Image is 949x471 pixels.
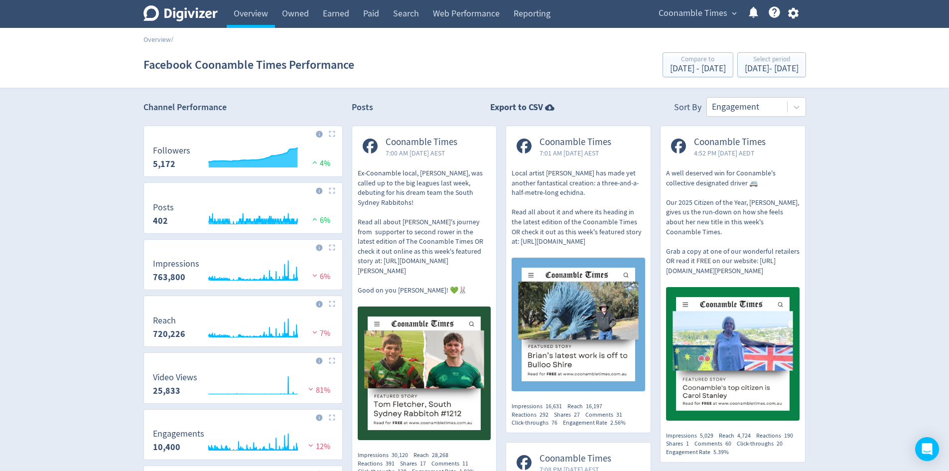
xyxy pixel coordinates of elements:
[585,411,628,419] div: Comments
[386,148,457,158] span: 7:00 AM [DATE] AEST
[737,440,788,448] div: Click-throughs
[540,453,611,465] span: Coonamble Times
[694,148,766,158] span: 4:52 PM [DATE] AEDT
[306,442,316,449] img: negative-performance.svg
[666,432,719,440] div: Impressions
[663,52,733,77] button: Compare to[DATE] - [DATE]
[540,137,611,148] span: Coonamble Times
[329,244,335,251] img: Placeholder
[674,101,701,117] div: Sort By
[737,432,751,440] span: 4,724
[358,168,491,296] p: Ex-Coonamble local, [PERSON_NAME], was called up to the big leagues last week, debuting for his d...
[148,316,338,342] svg: Reach 720,226
[148,429,338,456] svg: Engagements 10,400
[745,56,799,64] div: Select period
[310,328,320,336] img: negative-performance.svg
[666,448,734,457] div: Engagement Rate
[386,460,395,468] span: 391
[512,419,563,427] div: Click-throughs
[586,402,602,410] span: 16,197
[153,258,199,270] dt: Impressions
[143,49,354,81] h1: Facebook Coonamble Times Performance
[666,168,800,276] p: A well deserved win for Coonamble's collective designated driver 🚐 Our 2025 Citizen of the Year, ...
[666,440,694,448] div: Shares
[352,101,373,117] h2: Posts
[153,215,168,227] strong: 402
[153,385,180,397] strong: 25,833
[153,145,190,157] dt: Followers
[686,440,689,448] span: 1
[153,315,185,326] dt: Reach
[310,272,320,279] img: negative-performance.svg
[432,451,448,459] span: 28,268
[784,432,793,440] span: 190
[358,460,400,468] div: Reactions
[737,52,806,77] button: Select period[DATE]- [DATE]
[756,432,799,440] div: Reactions
[329,414,335,421] img: Placeholder
[670,56,726,64] div: Compare to
[392,451,408,459] span: 30,120
[700,432,713,440] span: 5,029
[512,168,645,247] p: Local artist [PERSON_NAME] has made yet another fantastical creation: a three-and-a-half-metre-lo...
[153,158,175,170] strong: 5,172
[352,126,497,443] a: Coonamble Times7:00 AM [DATE] AESTEx-Coonamble local, [PERSON_NAME], was called up to the big lea...
[143,101,343,114] h2: Channel Performance
[153,271,185,283] strong: 763,800
[329,301,335,307] img: Placeholder
[719,432,756,440] div: Reach
[545,402,562,410] span: 16,631
[153,441,180,453] strong: 10,400
[694,137,766,148] span: Coonamble Times
[694,440,737,448] div: Comments
[306,385,316,393] img: negative-performance.svg
[506,126,651,394] a: Coonamble Times7:01 AM [DATE] AESTLocal artist [PERSON_NAME] has made yet another fantastical cre...
[512,402,567,411] div: Impressions
[725,440,731,448] span: 60
[713,448,729,456] span: 5.39%
[554,411,585,419] div: Shares
[670,64,726,73] div: [DATE] - [DATE]
[490,101,543,114] strong: Export to CSV
[915,437,939,461] div: Open Intercom Messenger
[148,203,338,229] svg: Posts 402
[310,158,320,166] img: positive-performance.svg
[745,64,799,73] div: [DATE] - [DATE]
[306,442,330,452] span: 12%
[171,35,173,44] span: /
[420,460,426,468] span: 17
[386,137,457,148] span: Coonamble Times
[153,372,197,383] dt: Video Views
[567,402,608,411] div: Reach
[431,460,474,468] div: Comments
[777,440,783,448] span: 20
[655,5,739,21] button: Coonamble Times
[413,451,454,460] div: Reach
[143,35,171,44] a: Overview
[153,202,174,213] dt: Posts
[310,272,330,282] span: 6%
[400,460,431,468] div: Shares
[540,148,611,158] span: 7:01 AM [DATE] AEST
[306,385,330,395] span: 81%
[310,158,330,168] span: 4%
[610,419,626,427] span: 2.56%
[148,259,338,286] svg: Impressions 763,800
[659,5,727,21] span: Coonamble Times
[730,9,739,18] span: expand_more
[358,451,413,460] div: Impressions
[310,215,320,223] img: positive-performance.svg
[329,131,335,137] img: Placeholder
[148,146,338,172] svg: Followers 5,172
[310,215,330,225] span: 6%
[551,419,557,427] span: 76
[329,187,335,194] img: Placeholder
[462,460,468,468] span: 11
[310,328,330,338] span: 7%
[153,328,185,340] strong: 720,226
[574,411,580,419] span: 27
[153,428,204,440] dt: Engagements
[512,411,554,419] div: Reactions
[563,419,631,427] div: Engagement Rate
[329,357,335,364] img: Placeholder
